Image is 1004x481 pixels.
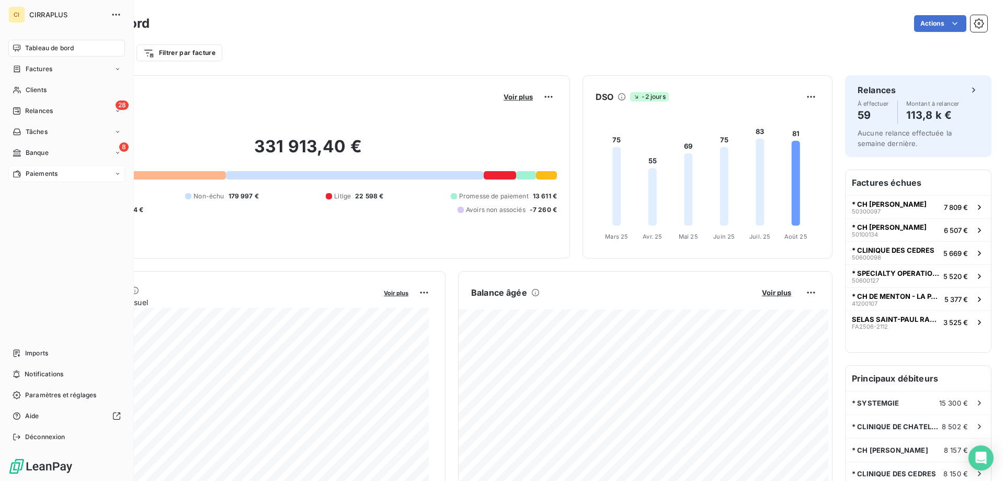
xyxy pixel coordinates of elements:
span: 179 997 € [229,192,259,201]
a: 28Relances [8,103,125,119]
span: * CLINIQUE DES CEDRES [852,469,936,478]
h4: 113,8 k € [906,107,960,124]
span: 8 150 € [943,469,968,478]
span: 41200107 [852,300,877,307]
span: 15 300 € [939,399,968,407]
span: 22 598 € [355,192,383,201]
span: SELAS SAINT-PAUL RADIOLOGIE [852,315,939,323]
span: Aide [25,411,39,421]
span: * CH DE MENTON - LA PALMOSA [852,292,940,300]
h6: DSO [596,91,613,103]
span: Promesse de paiement [459,192,529,201]
a: Aide [8,408,125,424]
div: CI [8,6,25,23]
h4: 59 [858,107,889,124]
img: Logo LeanPay [8,458,73,475]
button: * CH [PERSON_NAME]503000977 809 € [846,195,991,218]
span: Montant à relancer [906,100,960,107]
button: Voir plus [759,288,794,297]
button: * SPECIALTY OPERATIONS [GEOGRAPHIC_DATA]506001275 520 € [846,264,991,287]
span: Non-échu [193,192,224,201]
span: Tableau de bord [25,43,74,53]
button: * CLINIQUE DES CEDRES506000985 669 € [846,241,991,264]
tspan: Juin 25 [713,233,735,240]
span: Notifications [25,370,63,379]
span: Imports [25,349,48,358]
span: 8 157 € [944,446,968,454]
span: FA2506-2112 [852,323,888,330]
tspan: Mai 25 [679,233,698,240]
a: Tâches [8,124,125,140]
h6: Relances [858,84,896,96]
button: * CH [PERSON_NAME]501001346 507 € [846,218,991,241]
span: * CH [PERSON_NAME] [852,446,928,454]
span: 5 669 € [943,249,968,258]
tspan: Août 25 [784,233,807,240]
span: 50600127 [852,277,879,284]
span: 8 [119,142,129,152]
h6: Factures échues [846,170,991,195]
a: Paramètres et réglages [8,387,125,404]
span: Chiffre d'affaires mensuel [59,297,376,308]
a: Factures [8,61,125,77]
span: 8 502 € [942,422,968,431]
a: Clients [8,82,125,98]
span: Paiements [26,169,58,178]
h6: Principaux débiteurs [846,366,991,391]
button: Filtrer par facture [136,44,222,61]
span: Voir plus [504,93,533,101]
a: Imports [8,345,125,362]
span: 5 520 € [943,272,968,281]
span: Voir plus [762,288,791,297]
span: Voir plus [384,289,408,297]
span: 7 809 € [944,203,968,211]
span: 28 [116,100,129,110]
button: Actions [914,15,966,32]
tspan: Juil. 25 [749,233,770,240]
span: * CLINIQUE DES CEDRES [852,246,934,254]
div: Open Intercom Messenger [968,445,994,471]
button: SELAS SAINT-PAUL RADIOLOGIEFA2506-21123 525 € [846,310,991,333]
span: * SPECIALTY OPERATIONS [GEOGRAPHIC_DATA] [852,269,939,277]
span: Clients [26,85,47,95]
span: -2 jours [630,92,668,102]
span: Litige [334,192,351,201]
button: Voir plus [500,92,536,102]
span: Banque [26,148,49,158]
span: Factures [26,64,52,74]
span: Tâches [26,127,48,137]
span: 50300097 [852,208,881,215]
span: * SYSTEMGIE [852,399,899,407]
span: * CH [PERSON_NAME] [852,200,927,208]
tspan: Mars 25 [605,233,628,240]
button: * CH DE MENTON - LA PALMOSA412001075 377 € [846,287,991,310]
span: 5 377 € [944,295,968,304]
button: Voir plus [381,288,412,297]
span: * CH [PERSON_NAME] [852,223,927,231]
span: Relances [25,106,53,116]
span: 50100134 [852,231,878,238]
span: CIRRAPLUS [29,10,105,19]
tspan: Avr. 25 [643,233,662,240]
h6: Balance âgée [471,286,527,299]
span: Paramètres et réglages [25,390,96,400]
span: * CLINIQUE DE CHATELLERAULT [852,422,942,431]
a: Paiements [8,165,125,182]
span: 6 507 € [944,226,968,234]
a: Tableau de bord [8,40,125,57]
span: -7 260 € [530,205,557,215]
span: Avoirs non associés [466,205,526,215]
span: Déconnexion [25,432,65,442]
a: 8Banque [8,144,125,161]
span: À effectuer [858,100,889,107]
span: 50600098 [852,254,881,261]
span: 3 525 € [943,318,968,327]
h2: 331 913,40 € [59,136,557,167]
span: 13 611 € [533,192,557,201]
span: Aucune relance effectuée la semaine dernière. [858,129,952,148]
